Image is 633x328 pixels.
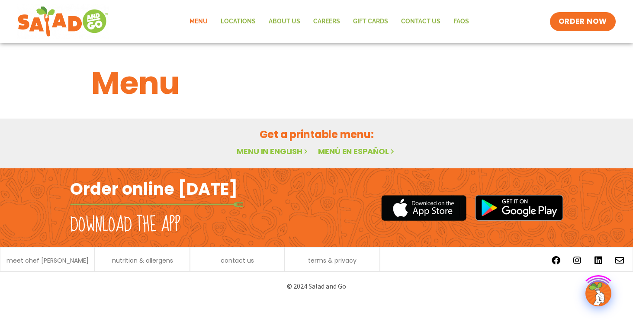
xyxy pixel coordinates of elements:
a: Contact Us [395,12,447,32]
img: new-SAG-logo-768×292 [17,4,109,39]
a: ORDER NOW [550,12,616,31]
h2: Download the app [70,213,180,237]
a: Menú en español [318,146,396,157]
a: FAQs [447,12,476,32]
h1: Menu [91,60,542,106]
h2: Order online [DATE] [70,178,238,199]
a: Menu in English [237,146,309,157]
h2: Get a printable menu: [91,127,542,142]
a: meet chef [PERSON_NAME] [6,257,89,264]
nav: Menu [183,12,476,32]
img: fork [70,202,243,207]
p: © 2024 Salad and Go [74,280,559,292]
span: ORDER NOW [559,16,607,27]
a: terms & privacy [308,257,357,264]
img: google_play [475,195,563,221]
a: Menu [183,12,214,32]
a: contact us [221,257,254,264]
a: nutrition & allergens [112,257,173,264]
img: appstore [381,194,466,222]
a: About Us [262,12,307,32]
a: GIFT CARDS [347,12,395,32]
a: Locations [214,12,262,32]
a: Careers [307,12,347,32]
